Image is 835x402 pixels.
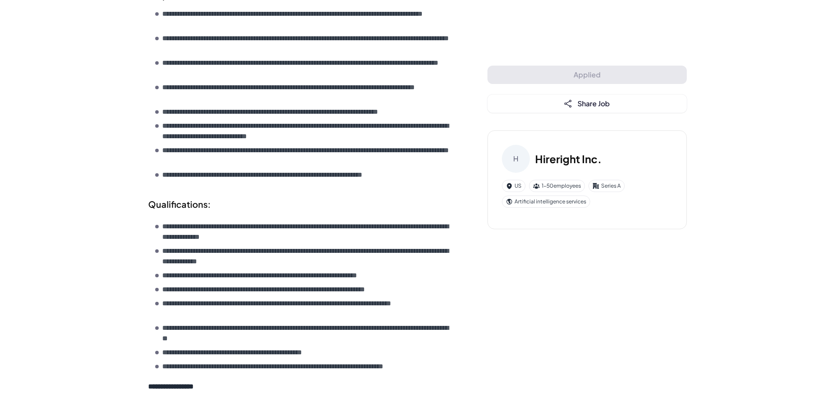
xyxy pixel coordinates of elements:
div: Qualifications: [148,198,452,211]
div: US [502,180,525,192]
button: Share Job [487,94,687,113]
div: H [502,145,530,173]
div: Artificial intelligence services [502,196,590,208]
span: Share Job [578,99,610,108]
h3: Hireright Inc. [535,151,602,167]
div: Series A [588,180,625,192]
div: 1-50 employees [529,180,585,192]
